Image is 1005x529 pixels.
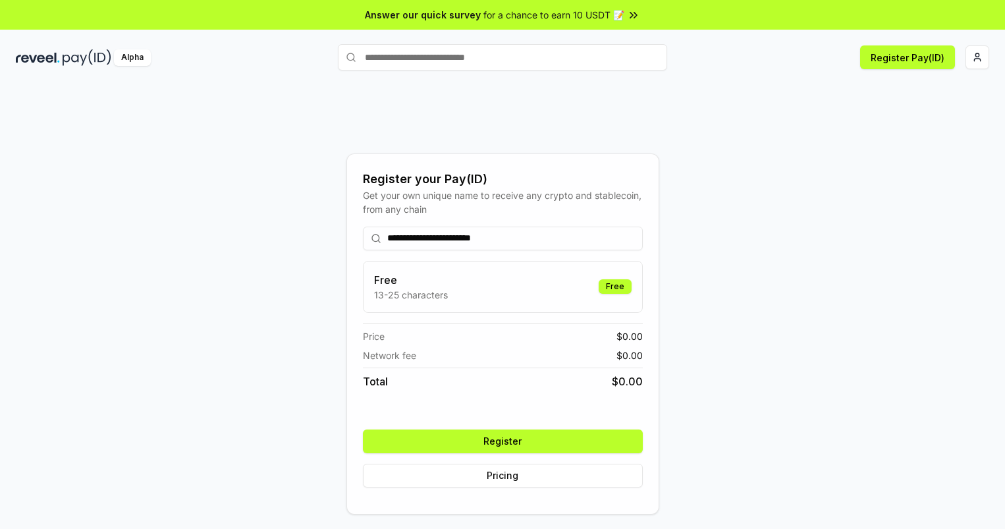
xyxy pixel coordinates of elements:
[612,374,643,389] span: $ 0.00
[363,464,643,487] button: Pricing
[374,288,448,302] p: 13-25 characters
[114,49,151,66] div: Alpha
[616,348,643,362] span: $ 0.00
[363,329,385,343] span: Price
[363,170,643,188] div: Register your Pay(ID)
[374,272,448,288] h3: Free
[599,279,632,294] div: Free
[363,188,643,216] div: Get your own unique name to receive any crypto and stablecoin, from any chain
[616,329,643,343] span: $ 0.00
[63,49,111,66] img: pay_id
[365,8,481,22] span: Answer our quick survey
[483,8,624,22] span: for a chance to earn 10 USDT 📝
[363,430,643,453] button: Register
[363,374,388,389] span: Total
[860,45,955,69] button: Register Pay(ID)
[16,49,60,66] img: reveel_dark
[363,348,416,362] span: Network fee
